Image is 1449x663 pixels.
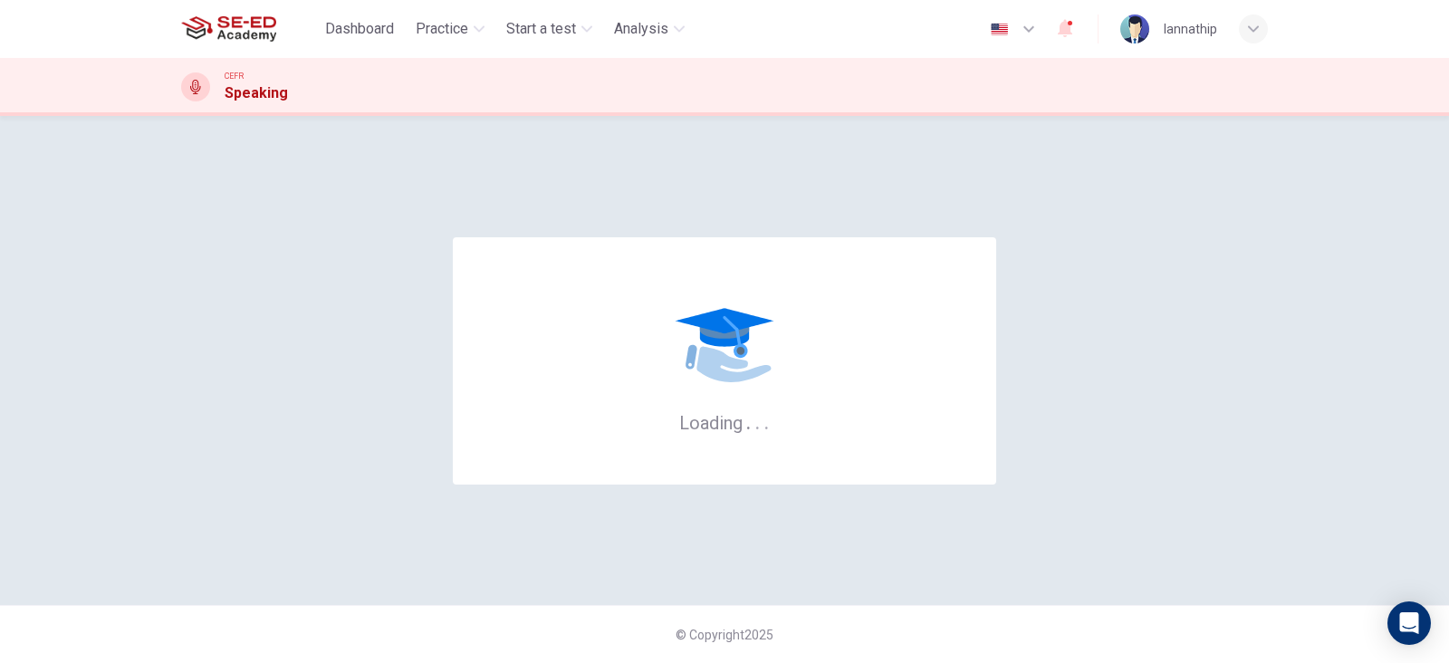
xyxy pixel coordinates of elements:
span: © Copyright 2025 [676,628,773,642]
span: Analysis [614,18,668,40]
h6: Loading [679,410,770,434]
button: Dashboard [318,13,401,45]
button: Start a test [499,13,600,45]
div: Open Intercom Messenger [1387,601,1431,645]
h6: . [754,406,761,436]
span: Practice [416,18,468,40]
button: Practice [408,13,492,45]
img: Profile picture [1120,14,1149,43]
img: SE-ED Academy logo [181,11,276,47]
h1: Speaking [225,82,288,104]
span: Dashboard [325,18,394,40]
img: en [988,23,1011,36]
a: SE-ED Academy logo [181,11,318,47]
h6: . [745,406,752,436]
div: lannathip [1164,18,1217,40]
span: Start a test [506,18,576,40]
span: CEFR [225,70,244,82]
h6: . [763,406,770,436]
button: Analysis [607,13,692,45]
